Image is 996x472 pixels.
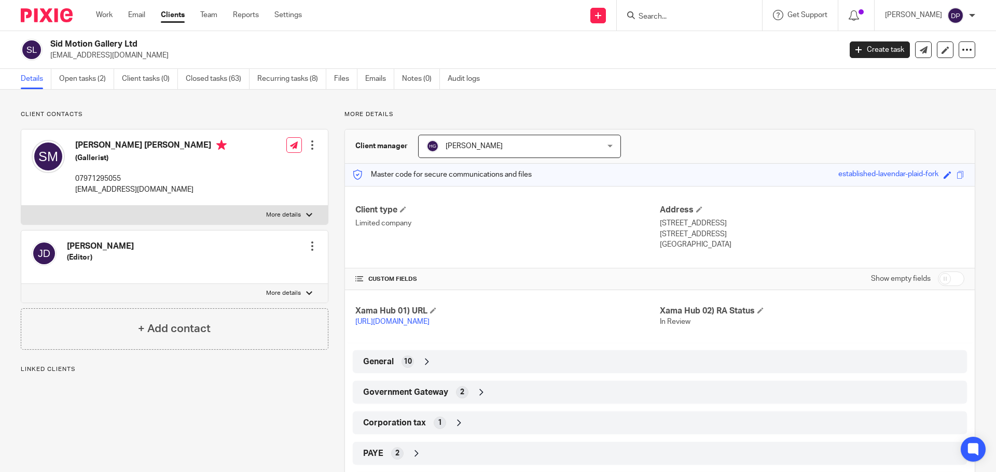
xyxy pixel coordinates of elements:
a: Settings [274,10,302,20]
p: [STREET_ADDRESS] [660,218,964,228]
h4: + Add contact [138,321,211,337]
label: Show empty fields [871,274,931,284]
div: established-lavendar-plaid-fork [838,169,938,181]
p: [EMAIL_ADDRESS][DOMAIN_NAME] [50,50,834,61]
h3: Client manager [355,141,408,151]
p: [STREET_ADDRESS] [660,229,964,239]
p: [GEOGRAPHIC_DATA] [660,239,964,250]
p: Limited company [355,218,660,228]
p: Client contacts [21,110,328,119]
a: Reports [233,10,259,20]
span: 1 [438,418,442,428]
h4: Client type [355,205,660,216]
input: Search [638,12,731,22]
span: 2 [395,448,399,459]
a: [URL][DOMAIN_NAME] [355,318,430,325]
a: Emails [365,69,394,89]
h4: Address [660,205,964,216]
h5: (Gallerist) [75,153,227,163]
h4: [PERSON_NAME] [PERSON_NAME] [75,140,227,153]
a: Work [96,10,113,20]
a: Details [21,69,51,89]
span: PAYE [363,448,383,459]
a: Team [200,10,217,20]
p: More details [266,289,301,297]
span: 10 [404,356,412,367]
a: Open tasks (2) [59,69,114,89]
p: [EMAIL_ADDRESS][DOMAIN_NAME] [75,184,227,195]
h2: Sid Motion Gallery Ltd [50,39,677,50]
a: Notes (0) [402,69,440,89]
a: Email [128,10,145,20]
a: Closed tasks (63) [186,69,250,89]
a: Files [334,69,357,89]
img: svg%3E [426,140,439,152]
h5: (Editor) [67,252,134,263]
p: 07971295055 [75,174,227,184]
img: svg%3E [21,39,43,61]
a: Audit logs [448,69,488,89]
h4: [PERSON_NAME] [67,241,134,252]
span: Get Support [787,11,827,19]
span: General [363,356,394,367]
img: Pixie [21,8,73,22]
p: Master code for secure communications and files [353,169,532,180]
img: svg%3E [32,241,57,266]
a: Recurring tasks (8) [257,69,326,89]
img: svg%3E [32,140,65,173]
a: Client tasks (0) [122,69,178,89]
span: 2 [460,387,464,397]
a: Clients [161,10,185,20]
p: Linked clients [21,365,328,374]
span: Corporation tax [363,418,426,428]
h4: Xama Hub 02) RA Status [660,306,964,317]
p: More details [344,110,975,119]
h4: CUSTOM FIELDS [355,275,660,283]
span: [PERSON_NAME] [446,142,503,150]
span: Government Gateway [363,387,448,398]
p: [PERSON_NAME] [885,10,942,20]
span: In Review [660,318,690,325]
img: svg%3E [947,7,964,24]
a: Create task [850,41,910,58]
p: More details [266,211,301,219]
h4: Xama Hub 01) URL [355,306,660,317]
i: Primary [216,140,227,150]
